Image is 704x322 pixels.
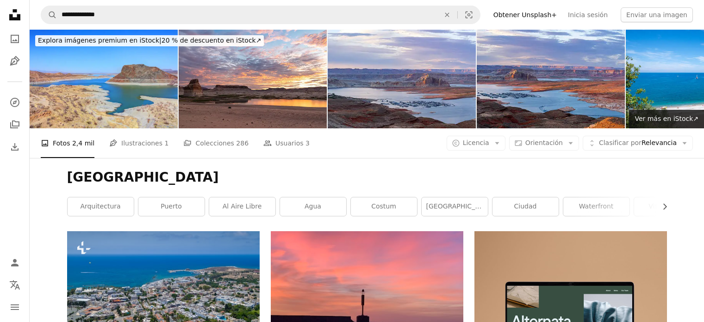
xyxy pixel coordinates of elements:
img: Lago Powell - Vista panorámica al atardecer en formaciones rocosas solitarias Lone Rock en Wahwea... [179,30,327,128]
button: Idioma [6,276,24,294]
span: Relevancia [599,139,677,148]
a: puerto [138,197,205,216]
a: Fotos [6,30,24,48]
a: Colecciones 286 [183,128,249,158]
span: Licencia [463,139,489,146]
span: Clasificar por [599,139,642,146]
a: Iniciar sesión / Registrarse [6,253,24,272]
h1: [GEOGRAPHIC_DATA] [67,169,667,186]
div: 20 % de descuento en iStock ↗ [35,35,264,46]
a: Waterfront [563,197,629,216]
button: Buscar en Unsplash [41,6,57,24]
a: Explorar [6,93,24,112]
a: arquitectura [68,197,134,216]
a: Inicia sesión [562,7,613,22]
button: Menú [6,298,24,316]
a: ciudad [492,197,559,216]
a: costum [351,197,417,216]
a: [GEOGRAPHIC_DATA] [422,197,488,216]
a: Explora imágenes premium en iStock|20 % de descuento en iStock↗ [30,30,269,52]
a: Agua [280,197,346,216]
span: 3 [305,138,310,148]
form: Encuentra imágenes en todo el sitio [41,6,480,24]
a: Silueta de un faro al atardecer con cielo rosado. [271,299,463,308]
span: 286 [236,138,249,148]
button: Orientación [509,136,579,151]
a: Ver más en iStock↗ [629,110,704,128]
button: Búsqueda visual [458,6,480,24]
img: Dusk at Wahweap Bay and Marina at Lake Powell, Glen Canyon Recreation Area, Page [477,30,625,128]
a: Colecciones [6,115,24,134]
a: al aire libre [209,197,275,216]
span: Explora imágenes premium en iStock | [38,37,162,44]
a: Historial de descargas [6,138,24,156]
button: Borrar [437,6,457,24]
span: 1 [164,138,168,148]
a: Ilustraciones 1 [109,128,168,158]
a: Vista aérea [634,197,700,216]
button: Enviar una imagen [621,7,693,22]
span: Ver más en iStock ↗ [635,115,698,122]
button: desplazar lista a la derecha [656,197,667,216]
a: Una toma de ángulo alto de los edificios junto al océano capturada en Chipre [67,281,260,290]
button: Clasificar porRelevancia [583,136,693,151]
a: Obtener Unsplash+ [488,7,562,22]
button: Licencia [447,136,505,151]
span: Orientación [525,139,563,146]
img: Dusk at Wahweap Bay and Marina at Lake Powell, Glen Canyon Recreation Area, Page [328,30,476,128]
a: Usuarios 3 [263,128,310,158]
img: Embalse de Elephant Butte en Nuevo México [30,30,178,128]
a: Ilustraciones [6,52,24,70]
